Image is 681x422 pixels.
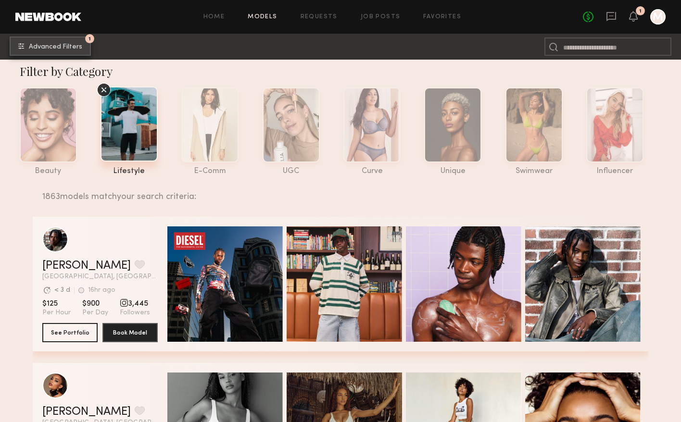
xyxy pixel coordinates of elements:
span: Followers [120,309,150,317]
div: UGC [263,167,320,175]
div: beauty [20,167,77,175]
div: < 3 d [54,287,70,294]
div: 1 [639,9,642,14]
a: [PERSON_NAME] [42,260,131,272]
div: lifestyle [101,167,158,175]
span: Per Day [82,309,108,317]
a: Home [203,14,225,20]
div: swimwear [505,167,563,175]
span: $125 [42,299,71,309]
div: curve [343,167,401,175]
div: 16hr ago [88,287,115,294]
div: e-comm [181,167,239,175]
a: Favorites [423,14,461,20]
button: 1Advanced Filters [10,37,91,56]
a: Models [248,14,277,20]
span: 1 [88,37,91,41]
div: influencer [586,167,643,175]
button: See Portfolio [42,323,98,342]
a: Job Posts [361,14,401,20]
span: $900 [82,299,108,309]
button: Book Model [102,323,158,342]
span: Advanced Filters [29,44,82,50]
a: Requests [301,14,338,20]
span: Per Hour [42,309,71,317]
div: Filter by Category [20,63,671,79]
div: unique [424,167,481,175]
span: 3,445 [120,299,150,309]
span: [GEOGRAPHIC_DATA], [GEOGRAPHIC_DATA] [42,273,158,280]
a: M [650,9,666,25]
a: [PERSON_NAME] [42,406,131,418]
div: 1863 models match your search criteria: [42,181,641,201]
